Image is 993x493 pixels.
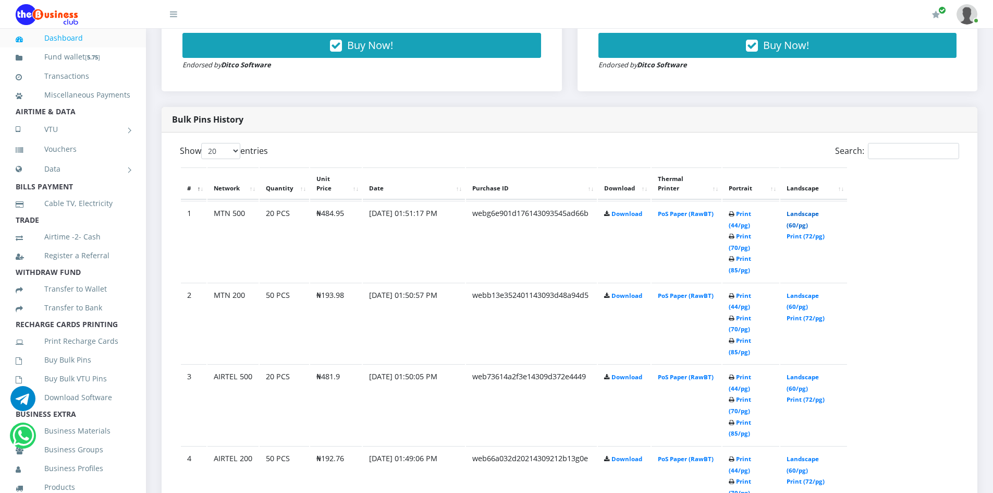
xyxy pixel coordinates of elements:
[87,53,98,61] b: 5.75
[611,292,642,299] a: Download
[16,277,130,301] a: Transfer to Wallet
[207,364,259,445] td: AIRTEL 500
[611,373,642,381] a: Download
[13,431,34,448] a: Chat for support
[729,373,751,392] a: Print (44/pg)
[787,395,825,403] a: Print (72/pg)
[221,60,271,69] strong: Ditco Software
[172,114,243,125] strong: Bulk Pins History
[16,456,130,480] a: Business Profiles
[466,167,597,200] th: Purchase ID: activate to sort column ascending
[598,167,651,200] th: Download: activate to sort column ascending
[207,201,259,282] td: MTN 500
[16,225,130,249] a: Airtime -2- Cash
[207,167,259,200] th: Network: activate to sort column ascending
[729,210,751,229] a: Print (44/pg)
[310,167,362,200] th: Unit Price: activate to sort column ascending
[16,45,130,69] a: Fund wallet[5.75]
[729,455,751,474] a: Print (44/pg)
[182,60,271,69] small: Endorsed by
[363,167,465,200] th: Date: activate to sort column ascending
[729,314,751,333] a: Print (70/pg)
[260,283,309,364] td: 50 PCS
[787,477,825,485] a: Print (72/pg)
[16,244,130,268] a: Register a Referral
[16,348,130,372] a: Buy Bulk Pins
[16,329,130,353] a: Print Recharge Cards
[16,116,130,142] a: VTU
[787,210,819,229] a: Landscape (60/pg)
[729,418,751,438] a: Print (85/pg)
[652,167,721,200] th: Thermal Printer: activate to sort column ascending
[722,167,779,200] th: Portrait: activate to sort column ascending
[16,26,130,50] a: Dashboard
[787,292,819,311] a: Landscape (60/pg)
[260,364,309,445] td: 20 PCS
[16,419,130,443] a: Business Materials
[16,191,130,215] a: Cable TV, Electricity
[611,210,642,218] a: Download
[310,283,362,364] td: ₦193.98
[598,33,957,58] button: Buy Now!
[347,38,393,52] span: Buy Now!
[466,364,597,445] td: web73614a2f3e14309d372e4449
[868,143,959,159] input: Search:
[835,143,959,159] label: Search:
[938,6,946,14] span: Renew/Upgrade Subscription
[466,201,597,282] td: webg6e901d176143093545ad66b
[763,38,809,52] span: Buy Now!
[787,455,819,474] a: Landscape (60/pg)
[16,386,130,410] a: Download Software
[729,336,751,356] a: Print (85/pg)
[16,4,78,25] img: Logo
[658,455,714,463] a: PoS Paper (RawBT)
[181,283,206,364] td: 2
[363,201,465,282] td: [DATE] 01:51:17 PM
[16,137,130,161] a: Vouchers
[637,60,687,69] strong: Ditco Software
[16,156,130,182] a: Data
[16,64,130,88] a: Transactions
[729,232,751,251] a: Print (70/pg)
[310,201,362,282] td: ₦484.95
[466,283,597,364] td: webb13e352401143093d48a94d5
[787,232,825,240] a: Print (72/pg)
[658,292,714,299] a: PoS Paper (RawBT)
[729,292,751,311] a: Print (44/pg)
[16,296,130,320] a: Transfer to Bank
[260,201,309,282] td: 20 PCS
[310,364,362,445] td: ₦481.9
[658,210,714,218] a: PoS Paper (RawBT)
[780,167,847,200] th: Landscape: activate to sort column ascending
[957,4,977,25] img: User
[787,373,819,392] a: Landscape (60/pg)
[181,364,206,445] td: 3
[181,167,206,200] th: #: activate to sort column descending
[16,367,130,391] a: Buy Bulk VTU Pins
[207,283,259,364] td: MTN 200
[10,394,35,411] a: Chat for support
[260,167,309,200] th: Quantity: activate to sort column ascending
[181,201,206,282] td: 1
[658,373,714,381] a: PoS Paper (RawBT)
[201,143,240,159] select: Showentries
[16,83,130,107] a: Miscellaneous Payments
[598,60,687,69] small: Endorsed by
[85,53,100,61] small: [ ]
[180,143,268,159] label: Show entries
[611,455,642,463] a: Download
[729,395,751,415] a: Print (70/pg)
[787,314,825,322] a: Print (72/pg)
[16,438,130,462] a: Business Groups
[729,255,751,274] a: Print (85/pg)
[363,364,465,445] td: [DATE] 01:50:05 PM
[363,283,465,364] td: [DATE] 01:50:57 PM
[182,33,541,58] button: Buy Now!
[932,10,940,19] i: Renew/Upgrade Subscription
